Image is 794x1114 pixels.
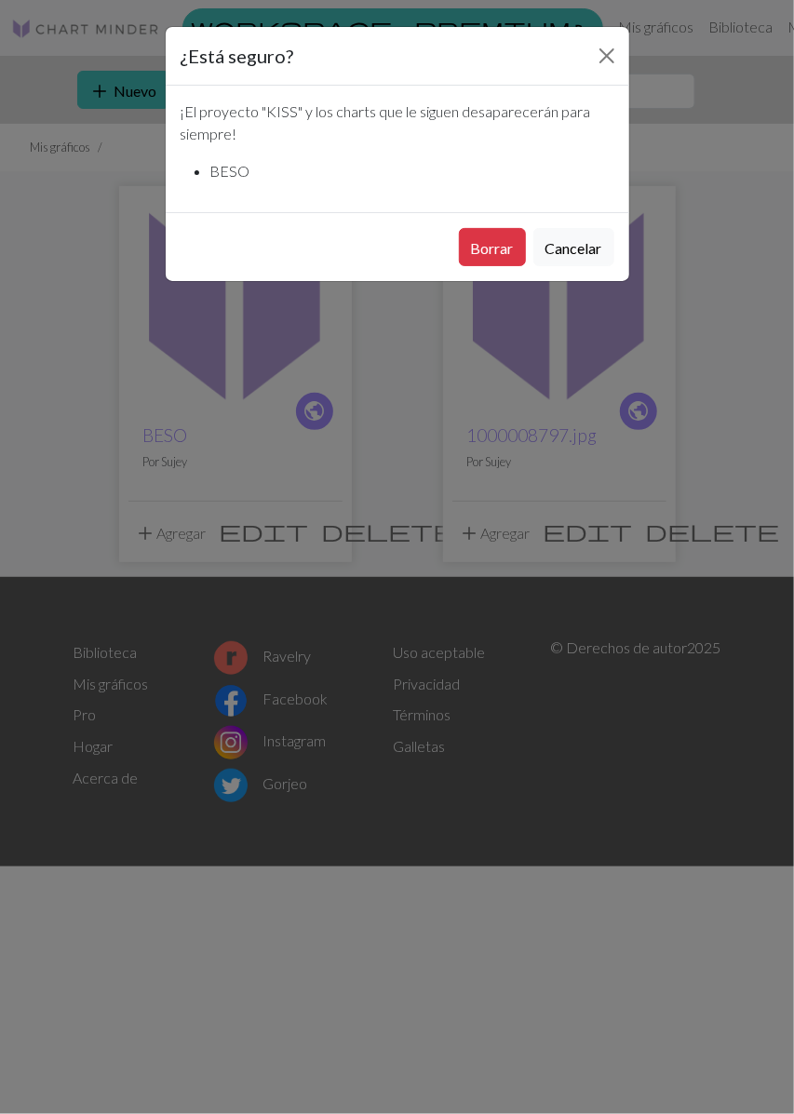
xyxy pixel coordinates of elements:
button: Borrar [459,228,526,266]
font: ¿Está seguro? [181,45,294,67]
font: Cancelar [545,239,602,257]
font: Borrar [471,239,514,257]
button: Cancelar [533,228,614,266]
font: " y los charts que le siguen desaparecerán para siempre! [181,102,591,142]
font: KISS [267,102,299,120]
button: Cerca [592,41,622,71]
font: BESO [210,162,250,180]
font: ¡El proyecto " [181,102,267,120]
